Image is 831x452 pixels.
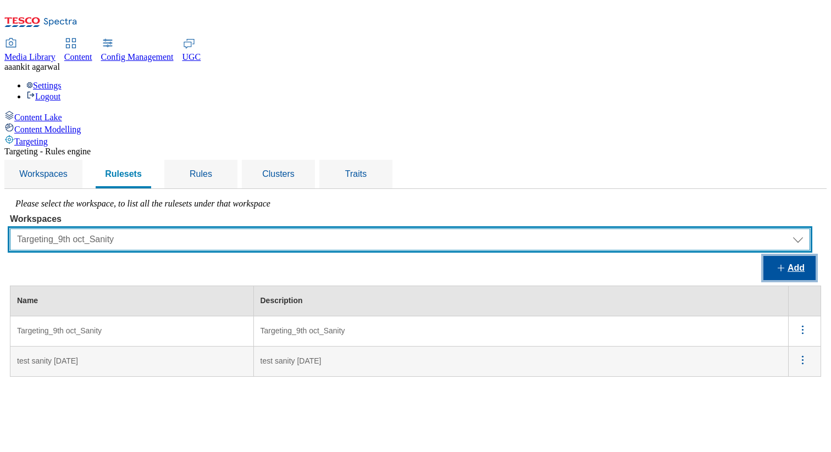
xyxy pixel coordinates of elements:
[101,52,174,62] span: Config Management
[182,52,201,62] span: UGC
[796,353,810,367] svg: menus
[105,169,142,178] span: Rulesets
[14,125,81,134] span: Content Modelling
[12,62,60,71] span: ankit agarwal
[14,137,48,146] span: Targeting
[4,52,56,62] span: Media Library
[190,169,212,178] span: Rules
[64,39,92,62] a: Content
[14,113,62,122] span: Content Lake
[763,256,816,280] button: Add
[4,147,827,157] div: Targeting - Rules engine
[4,135,827,147] a: Targeting
[253,286,789,316] th: Description
[19,169,68,178] span: Workspaces
[262,169,295,178] span: Clusters
[101,39,174,62] a: Config Management
[253,347,789,377] td: test sanity [DATE]
[10,214,810,224] label: Workspaces
[26,81,62,90] a: Settings
[10,286,254,316] th: Name
[4,122,827,135] a: Content Modelling
[4,39,56,62] a: Media Library
[64,52,92,62] span: Content
[796,323,810,337] svg: menus
[4,110,827,122] a: Content Lake
[182,39,201,62] a: UGC
[26,92,60,101] a: Logout
[253,316,789,347] td: Targeting_9th oct_Sanity
[10,347,254,377] td: test sanity [DATE]
[15,199,270,208] label: Please select the workspace, to list all the rulesets under that workspace
[10,316,254,347] td: Targeting_9th oct_Sanity
[345,169,367,178] span: Traits
[4,62,12,71] span: aa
